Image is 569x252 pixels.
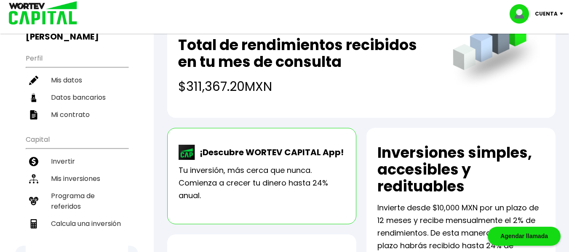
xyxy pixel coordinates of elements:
[488,227,561,246] div: Agendar llamada
[179,145,195,160] img: wortev-capital-app-icon
[178,37,436,70] h2: Total de rendimientos recibidos en tu mes de consulta
[26,49,128,123] ul: Perfil
[26,31,99,42] b: [PERSON_NAME]
[179,164,345,202] p: Tu inversión, más cerca que nunca. Comienza a crecer tu dinero hasta 24% anual.
[26,106,128,123] a: Mi contrato
[29,174,38,183] img: inversiones-icon.6695dc30.svg
[29,219,38,228] img: calculadora-icon.17d418c4.svg
[29,157,38,166] img: invertir-icon.b3b967d7.svg
[558,13,569,15] img: icon-down
[178,77,436,96] h4: $311,367.20 MXN
[29,93,38,102] img: datos-icon.10cf9172.svg
[26,21,128,42] h3: Buen día,
[26,215,128,232] a: Calcula una inversión
[535,8,558,20] p: Cuenta
[29,110,38,119] img: contrato-icon.f2db500c.svg
[26,89,128,106] a: Datos bancarios
[26,187,128,215] a: Programa de referidos
[377,144,545,195] h2: Inversiones simples, accesibles y redituables
[26,72,128,89] a: Mis datos
[195,146,344,159] p: ¡Descubre WORTEV CAPITAL App!
[29,196,38,206] img: recomiendanos-icon.9b8e9327.svg
[26,153,128,170] a: Invertir
[510,4,535,24] img: profile-image
[26,170,128,187] a: Mis inversiones
[29,76,38,85] img: editar-icon.952d3147.svg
